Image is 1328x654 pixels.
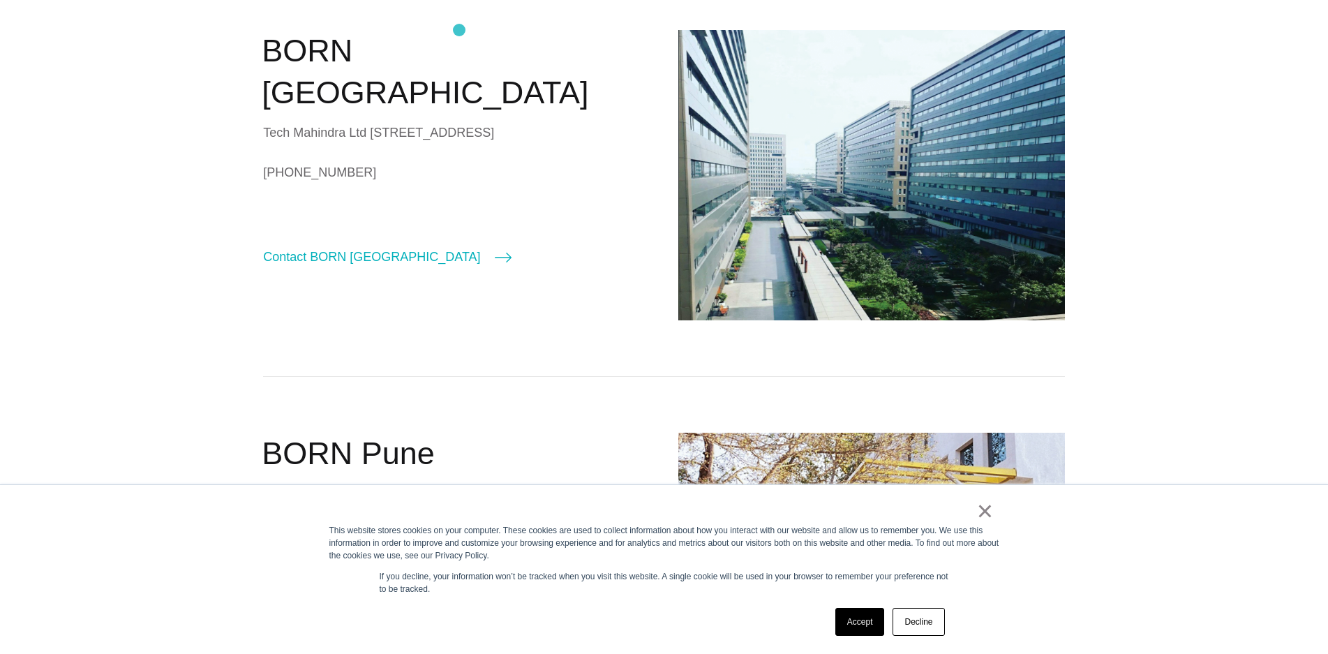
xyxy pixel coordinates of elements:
[835,608,885,636] a: Accept
[263,122,650,143] div: Tech Mahindra Ltd [STREET_ADDRESS]
[263,483,650,525] div: Tech Mahindra Ltd [GEOGRAPHIC_DATA][PERSON_NAME] [GEOGRAPHIC_DATA]
[263,247,511,267] a: Contact BORN [GEOGRAPHIC_DATA]
[262,30,650,114] h2: BORN [GEOGRAPHIC_DATA]
[329,524,999,562] div: This website stores cookies on your computer. These cookies are used to collect information about...
[263,162,650,183] a: [PHONE_NUMBER]
[380,570,949,595] p: If you decline, your information won’t be tracked when you visit this website. A single cookie wi...
[977,505,994,517] a: ×
[262,433,650,475] h2: BORN Pune
[893,608,944,636] a: Decline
